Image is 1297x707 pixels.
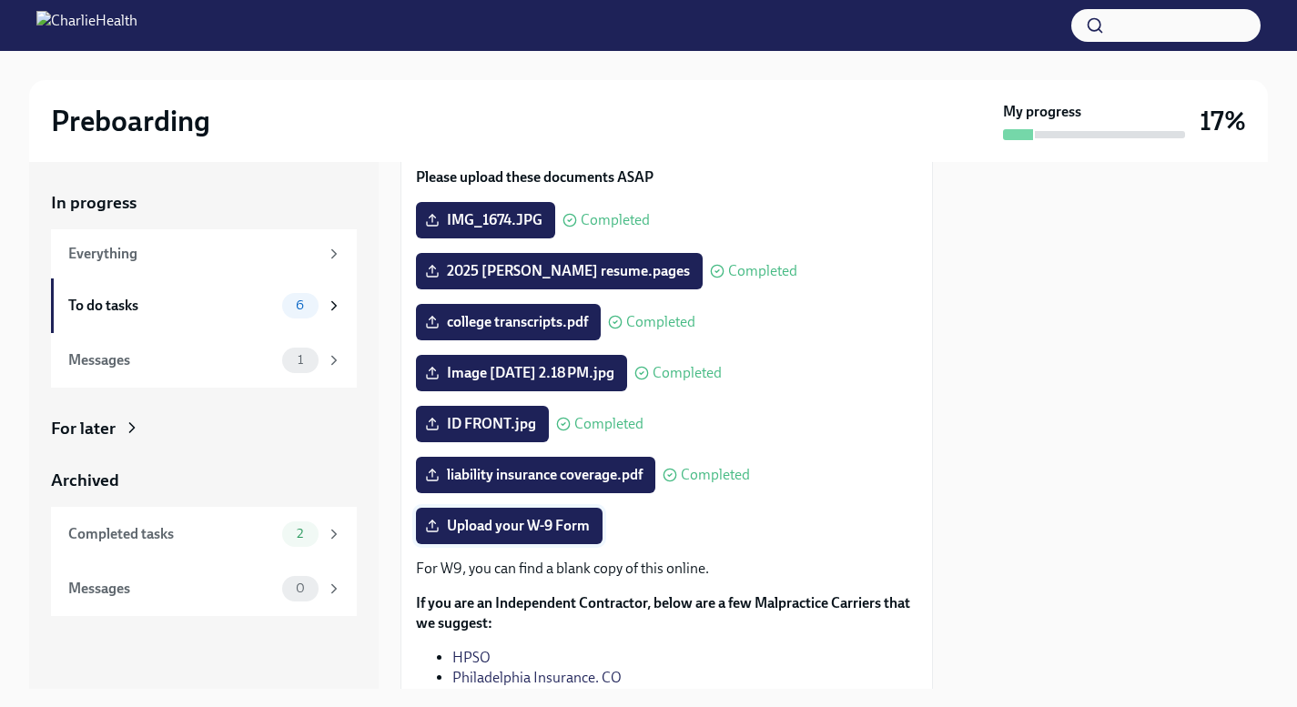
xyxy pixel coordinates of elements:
[51,469,357,492] a: Archived
[416,168,654,186] strong: Please upload these documents ASAP
[653,366,722,380] span: Completed
[51,561,357,616] a: Messages0
[68,296,275,316] div: To do tasks
[416,304,601,340] label: college transcripts.pdf
[287,353,314,367] span: 1
[286,527,314,540] span: 2
[416,355,627,391] label: Image [DATE] 2.18 PM.jpg
[51,229,357,278] a: Everything
[416,508,603,544] label: Upload your W-9 Form
[51,417,357,440] a: For later
[51,507,357,561] a: Completed tasks2
[285,581,316,595] span: 0
[681,468,750,482] span: Completed
[416,253,703,289] label: 2025 [PERSON_NAME] resume.pages
[51,103,210,139] h2: Preboarding
[429,211,542,229] span: IMG_1674.JPG
[68,350,275,370] div: Messages
[626,315,695,329] span: Completed
[581,213,650,227] span: Completed
[452,669,622,686] a: Philadelphia Insurance. CO
[36,11,137,40] img: CharlieHealth
[68,579,275,599] div: Messages
[416,594,910,631] strong: If you are an Independent Contractor, below are a few Malpractice Carriers that we suggest:
[416,457,655,493] label: liability insurance coverage.pdf
[68,524,275,544] div: Completed tasks
[429,262,690,280] span: 2025 [PERSON_NAME] resume.pages
[429,415,536,433] span: ID FRONT.jpg
[429,313,588,331] span: college transcripts.pdf
[728,264,797,278] span: Completed
[574,417,643,431] span: Completed
[416,202,555,238] label: IMG_1674.JPG
[452,649,491,666] a: HPSO
[51,333,357,388] a: Messages1
[285,298,315,312] span: 6
[416,559,917,579] p: For W9, you can find a blank copy of this online.
[51,417,116,440] div: For later
[51,191,357,215] a: In progress
[1200,105,1246,137] h3: 17%
[68,244,319,264] div: Everything
[1003,102,1081,122] strong: My progress
[429,466,643,484] span: liability insurance coverage.pdf
[429,517,590,535] span: Upload your W-9 Form
[416,406,549,442] label: ID FRONT.jpg
[51,278,357,333] a: To do tasks6
[429,364,614,382] span: Image [DATE] 2.18 PM.jpg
